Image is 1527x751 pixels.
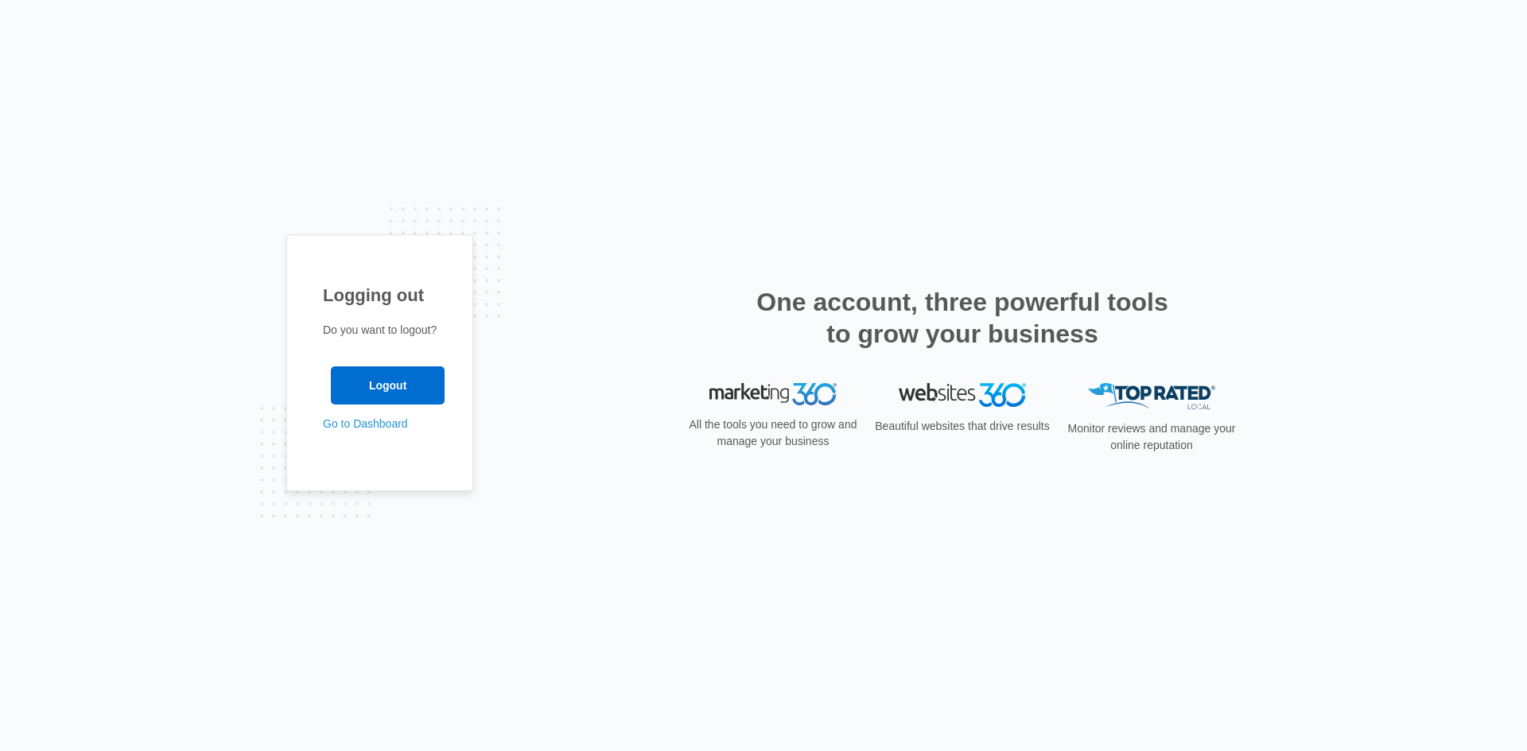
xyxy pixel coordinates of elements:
[331,366,445,405] input: Logout
[752,286,1173,350] h2: One account, three powerful tools to grow your business
[709,383,837,405] img: Marketing 360
[873,418,1051,435] p: Beautiful websites that drive results
[1088,383,1215,409] img: Top Rated Local
[323,282,437,308] h1: Logging out
[1063,420,1241,454] p: Monitor reviews and manage your online reputation
[899,383,1026,406] img: Websites 360
[323,417,408,430] a: Go to Dashboard
[323,322,437,339] p: Do you want to logout?
[684,416,862,450] p: All the tools you need to grow and manage your business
